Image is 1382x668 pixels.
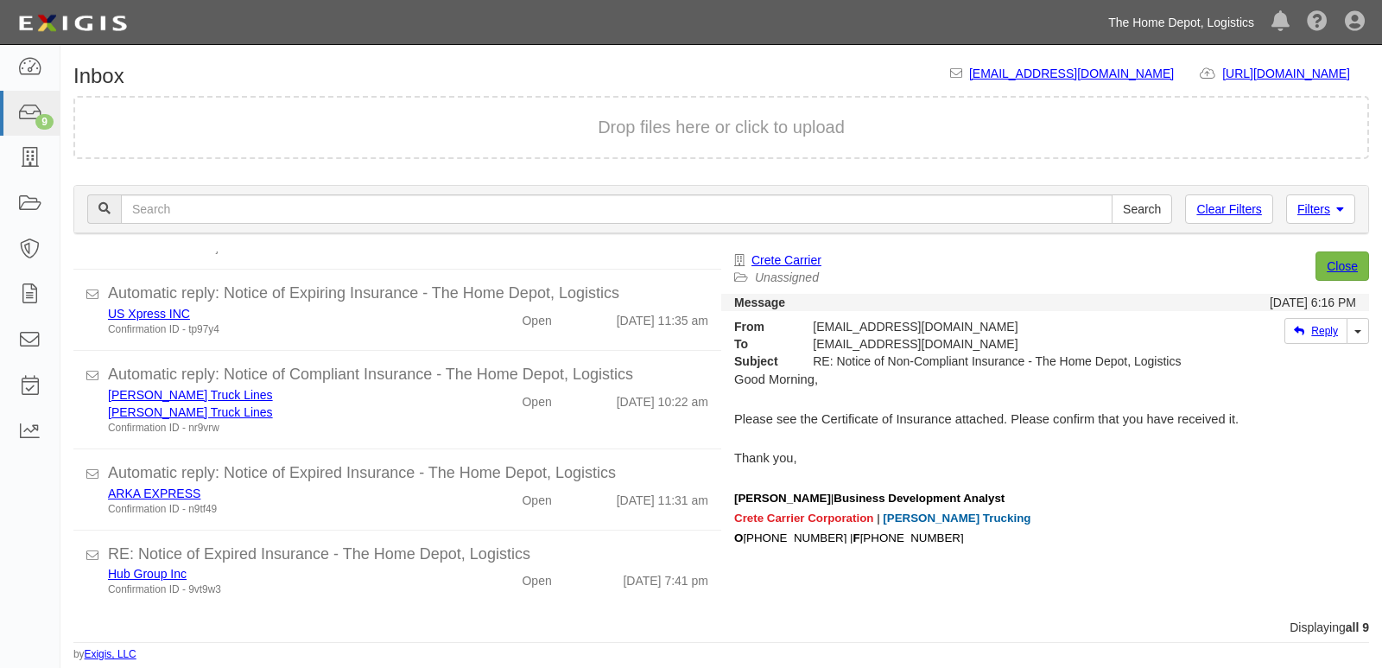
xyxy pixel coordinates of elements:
img: logo-5460c22ac91f19d4615b14bd174203de0afe785f0fc80cf4dbbc73dc1793850b.png [13,8,132,39]
div: Open [522,565,551,589]
a: [URL][DOMAIN_NAME] [1222,67,1369,80]
div: party-ftnhht@thdlogistics.complianz.com [800,335,1194,353]
span: Good Morning, [734,372,818,386]
a: Crete Carrier [751,253,821,267]
b: F [853,531,860,544]
strong: Message [734,296,785,309]
a: ARKA EXPRESS [108,487,200,500]
span: [PERSON_NAME] Trucking [883,512,1030,525]
i: Help Center - Complianz [1307,12,1328,33]
span: Please see the Certificate of Insurance attached. Please confirm that you have received it. [734,412,1239,426]
div: Open [522,485,551,509]
a: Filters [1286,194,1355,224]
a: Exigis, LLC [85,648,136,660]
div: Automatic reply: Notice of Expiring Insurance - The Home Depot, Logistics [108,283,708,305]
div: Open [522,386,551,410]
div: [DATE] 10:22 am [617,386,708,410]
div: Confirmation ID - 9vt9w3 [108,582,447,597]
div: RE: Notice of Non-Compliant Insurance - The Home Depot, Logistics [800,353,1194,370]
strong: To [721,335,800,353]
a: Clear Filters [1185,194,1272,224]
div: [DATE] 11:35 am [617,305,708,329]
div: Confirmation ID - nr9vrw [108,421,447,436]
a: Hub Group Inc [108,567,187,581]
div: [DATE] 11:31 am [617,485,708,509]
div: Confirmation ID - tp97y4 [108,322,447,337]
button: Drop files here or click to upload [598,115,845,140]
div: Confirmation ID - n9tf49 [108,502,447,517]
a: [EMAIL_ADDRESS][DOMAIN_NAME] [969,67,1174,80]
a: [PERSON_NAME] Truck Lines [108,405,273,419]
div: [DATE] 6:16 PM [1270,294,1356,311]
a: Unassigned [755,270,819,284]
span: Thank you, [734,451,797,465]
div: Open [522,305,551,329]
span: | [877,512,883,525]
div: [EMAIL_ADDRESS][DOMAIN_NAME] [800,318,1194,335]
div: 9 [35,114,54,130]
small: by [73,647,136,662]
b: all 9 [1346,620,1369,634]
a: Reply [1284,318,1347,344]
strong: Subject [721,353,800,370]
b: Business Development Analyst [834,492,1005,505]
div: Automatic reply: Notice of Expired Insurance - The Home Depot, Logistics [108,462,708,485]
span: O [734,531,743,544]
a: The Home Depot, Logistics [1100,5,1263,40]
input: Search [1112,194,1172,224]
span: | [831,492,1005,505]
a: Close [1315,251,1369,281]
h1: Inbox [73,65,124,87]
div: Displaying [60,619,1382,636]
a: US Xpress INC [108,307,190,321]
div: Automatic reply: Notice of Compliant Insurance - The Home Depot, Logistics [108,364,708,386]
span: [PERSON_NAME] [734,492,831,505]
input: Search [121,194,1113,224]
span: Crete Carrier Corporation [734,512,873,525]
a: [PERSON_NAME] Truck Lines [108,388,273,402]
div: RE: Notice of Expired Insurance - The Home Depot, Logistics [108,544,708,566]
div: [DATE] 7:41 pm [623,565,708,589]
strong: From [721,318,800,335]
span: [PHONE_NUMBER] | [PHONE_NUMBER] [743,531,963,544]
